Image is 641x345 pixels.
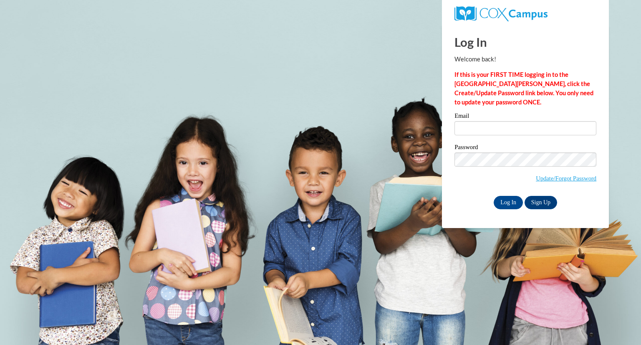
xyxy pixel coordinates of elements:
a: COX Campus [454,10,548,17]
a: Update/Forgot Password [536,175,596,182]
label: Password [454,144,596,152]
input: Log In [494,196,523,209]
a: Sign Up [525,196,557,209]
strong: If this is your FIRST TIME logging in to the [GEOGRAPHIC_DATA][PERSON_NAME], click the Create/Upd... [454,71,593,106]
label: Email [454,113,596,121]
h1: Log In [454,33,596,51]
img: COX Campus [454,6,548,21]
p: Welcome back! [454,55,596,64]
